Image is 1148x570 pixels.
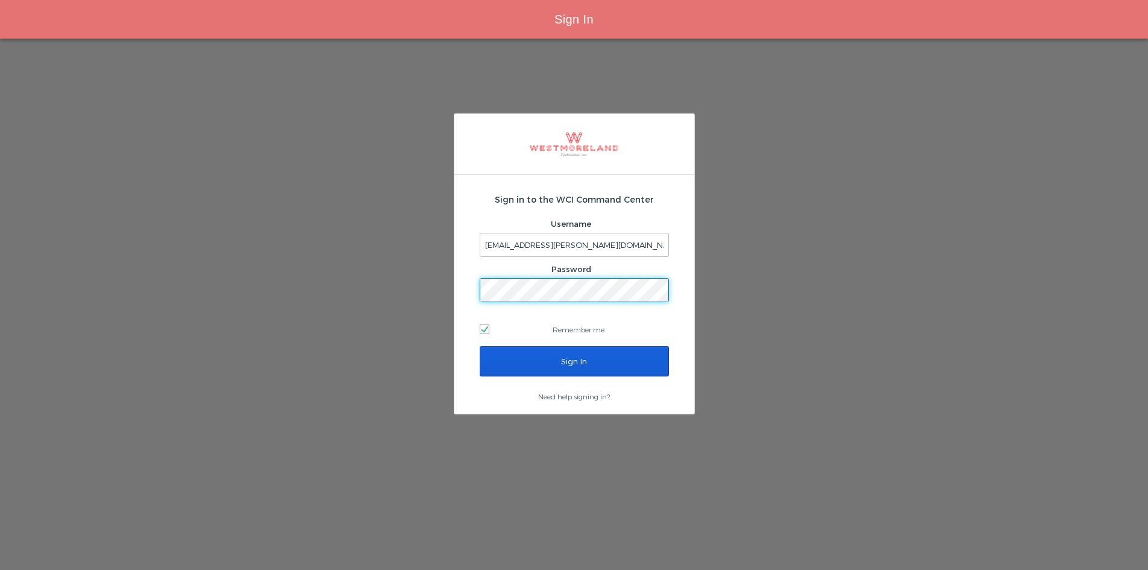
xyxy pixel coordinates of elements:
[480,193,669,206] h2: Sign in to the WCI Command Center
[480,320,669,338] label: Remember me
[551,264,591,274] label: Password
[480,346,669,376] input: Sign In
[551,219,591,229] label: Username
[538,392,610,401] a: Need help signing in?
[554,13,594,26] span: Sign In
